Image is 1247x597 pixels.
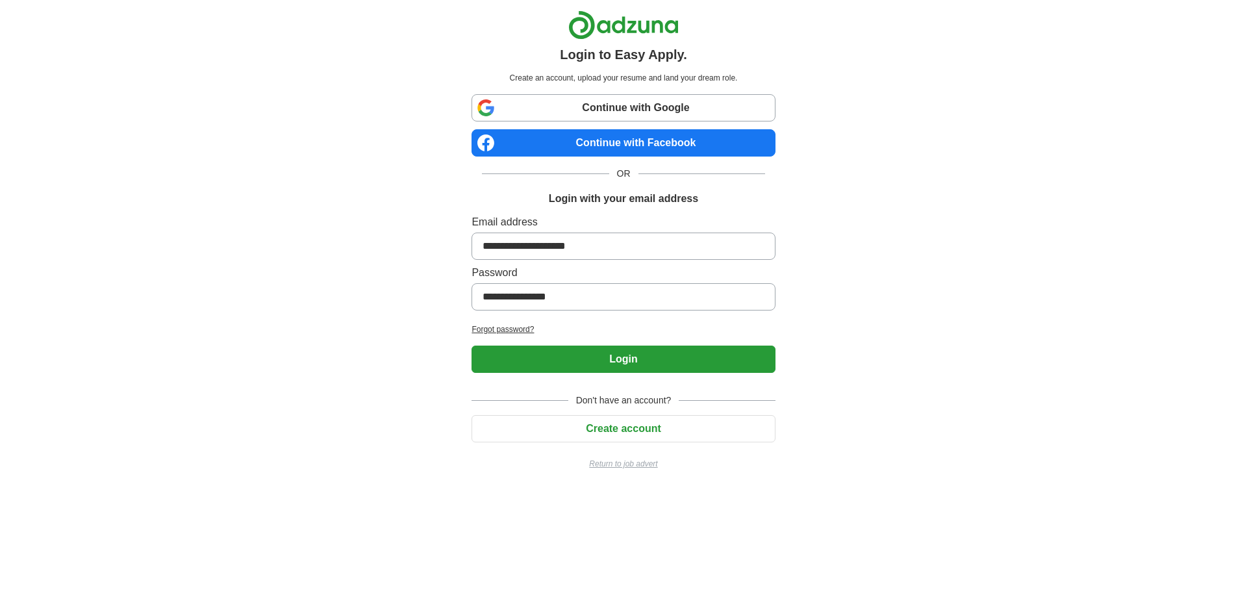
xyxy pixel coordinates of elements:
[472,324,775,335] a: Forgot password?
[472,129,775,157] a: Continue with Facebook
[472,346,775,373] button: Login
[560,45,687,64] h1: Login to Easy Apply.
[472,415,775,442] button: Create account
[472,423,775,434] a: Create account
[474,72,772,84] p: Create an account, upload your resume and land your dream role.
[472,94,775,121] a: Continue with Google
[472,265,775,281] label: Password
[549,191,698,207] h1: Login with your email address
[472,458,775,470] a: Return to job advert
[568,10,679,40] img: Adzuna logo
[472,214,775,230] label: Email address
[609,167,638,181] span: OR
[568,394,679,407] span: Don't have an account?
